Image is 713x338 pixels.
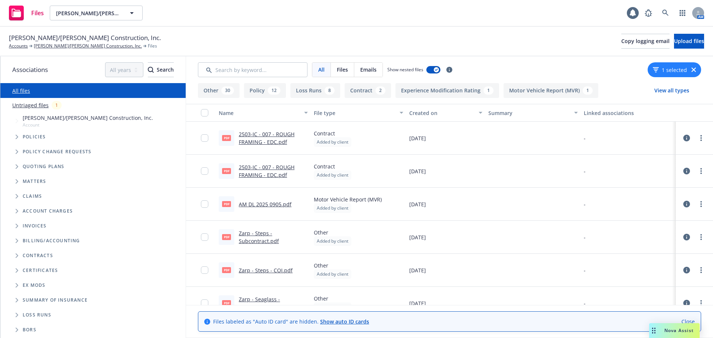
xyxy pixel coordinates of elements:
span: Claims [23,194,42,198]
span: Other [314,295,351,302]
a: Search [658,6,673,20]
a: AM DL 2025 0905.pdf [239,201,292,208]
button: 1 selected [653,66,687,74]
span: Files [148,43,157,49]
span: Contract [314,129,351,137]
input: Toggle Row Selected [201,200,208,208]
span: pdf [222,300,231,306]
span: [DATE] [409,167,426,175]
div: 1 [484,86,494,95]
a: [PERSON_NAME]/[PERSON_NAME] Construction, Inc. [34,43,142,49]
span: Summary of insurance [23,298,88,302]
span: [PERSON_NAME]/[PERSON_NAME] Construction, Inc. [9,33,161,43]
div: - [584,167,586,175]
a: more [697,299,706,308]
span: Added by client [317,172,348,178]
div: 30 [221,86,234,95]
span: [DATE] [409,233,426,241]
a: Zarp - Steps - COI.pdf [239,267,293,274]
span: Account charges [23,209,73,213]
input: Select all [201,109,208,117]
button: Nova Assist [649,323,700,338]
button: [PERSON_NAME]/[PERSON_NAME] Construction, Inc. [50,6,143,20]
span: Upload files [674,37,704,45]
div: File type [314,109,395,117]
div: - [584,200,586,208]
button: File type [311,104,406,122]
button: Experience Modification Rating [395,83,499,98]
button: SearchSearch [148,62,174,77]
button: Name [216,104,311,122]
span: Emails [360,66,377,73]
a: more [697,200,706,209]
span: Policy change requests [23,150,91,154]
span: pdf [222,135,231,141]
span: [PERSON_NAME]/[PERSON_NAME] Construction, Inc. [56,9,120,17]
a: Untriaged files [12,101,49,109]
input: Toggle Row Selected [201,134,208,142]
div: 12 [268,86,280,95]
div: - [584,134,586,142]
input: Toggle Row Selected [201,167,208,175]
button: Summary [485,104,580,122]
div: Search [148,63,174,77]
input: Toggle Row Selected [201,233,208,241]
button: View all types [642,83,701,98]
button: Upload files [674,34,704,49]
button: Policy [244,83,286,98]
button: Linked associations [581,104,676,122]
a: Report a Bug [641,6,656,20]
span: Added by client [317,304,348,311]
div: Created on [409,109,475,117]
div: 1 [583,86,593,95]
span: Motor Vehicle Report (MVR) [314,196,382,203]
span: Files [337,66,348,73]
span: Added by client [317,205,348,211]
a: 2503-IC - 007 - ROUGH FRAMING - EDC.pdf [239,164,294,178]
div: 1 [52,101,62,109]
span: Nova Assist [664,327,694,334]
a: more [697,266,706,275]
a: Zarp - Seaglass - Subcontract.pdf [239,296,280,311]
button: Motor Vehicle Report (MVR) [504,83,598,98]
span: pdf [222,168,231,174]
button: Loss Runs [290,83,340,98]
span: Associations [12,65,48,75]
button: Contract [345,83,391,98]
a: Accounts [9,43,28,49]
span: Matters [23,179,46,184]
div: Folder Tree Example [0,233,186,337]
span: [DATE] [409,200,426,208]
span: Invoices [23,224,47,228]
span: [DATE] [409,134,426,142]
button: Created on [406,104,486,122]
span: Show nested files [387,66,423,73]
div: Drag to move [649,323,658,338]
a: Zarp - Steps - Subcontract.pdf [239,230,279,245]
span: Added by client [317,238,348,245]
div: - [584,233,586,241]
a: Show auto ID cards [320,318,369,325]
a: more [697,233,706,242]
span: [DATE] [409,299,426,307]
span: Files [31,10,44,16]
a: Files [6,3,47,23]
svg: Search [148,67,154,73]
a: 2503-IC - 007 - ROUGH FRAMING - EDC.pdf [239,131,294,145]
span: Ex Mods [23,283,45,288]
span: All [318,66,325,73]
a: Switch app [675,6,690,20]
div: Name [219,109,300,117]
div: Tree Example [0,112,186,233]
a: more [697,167,706,175]
span: pdf [222,267,231,273]
span: Billing/Accounting [23,239,80,243]
button: Copy logging email [621,34,670,49]
span: Other [314,262,351,269]
span: BORs [23,328,36,332]
input: Toggle Row Selected [201,266,208,274]
span: Added by client [317,271,348,278]
input: Toggle Row Selected [201,299,208,307]
span: Account [23,122,153,128]
span: Loss Runs [23,313,51,317]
